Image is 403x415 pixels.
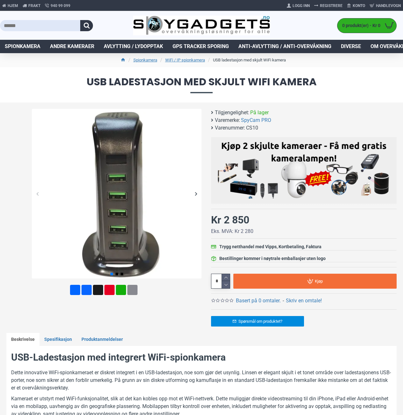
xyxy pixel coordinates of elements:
a: Produktanmeldelser [77,333,128,346]
div: Previous slide [32,188,43,199]
b: - [283,298,284,304]
span: Handlevogn [376,3,401,9]
a: 0 produkt(er) - Kr 0 [337,18,396,33]
span: Kjøp [315,279,323,283]
div: Bestillinger kommer i nøytrale emballasjer uten logo [219,255,326,262]
span: 940 99 099 [51,3,70,9]
span: Frakt [28,3,40,9]
a: Handlevogn [367,1,403,11]
a: Anti-avlytting / Anti-overvåkning [234,40,336,53]
span: På lager [250,109,269,116]
a: Spørsmål om produktet? [211,316,304,327]
a: Share [69,285,81,295]
div: Next slide [190,188,201,199]
a: Facebook [81,285,92,295]
a: WhatsApp [115,285,127,295]
a: Avlytting / Lydopptak [99,40,168,53]
a: Registrere [312,1,345,11]
a: Andre kameraer [45,40,99,53]
span: Go to slide 1 [110,273,113,275]
b: Varemerke: [215,116,240,124]
span: Go to slide 2 [116,273,118,275]
img: Spionkamera med WiFi i USB ladestasjon - SpyGadgets.no [32,109,201,278]
a: GPS Tracker Sporing [168,40,234,53]
div: Trygg netthandel med Vipps, Kortbetaling, Faktura [219,243,322,250]
a: Basert på 0 omtaler. [236,297,281,305]
a: Logg Inn [285,1,312,11]
span: Konto [353,3,365,9]
a: Email [127,285,138,295]
div: Kr 2 850 [211,212,249,228]
span: Andre kameraer [50,43,94,50]
img: SpyGadgets.no [133,16,270,35]
span: Diverse [341,43,361,50]
span: Registrere [320,3,343,9]
a: Spionkamera [133,57,157,63]
h2: USB-Ladestasjon med integrert WiFi-spionkamera [11,351,392,364]
img: Kjøp 2 skjulte kameraer – Få med gratis kameralampe! [216,140,392,199]
a: Konto [345,1,367,11]
b: Tilgjengelighet: [215,109,249,116]
b: Varenummer: [215,124,245,132]
a: SpyCam PRO [241,116,271,124]
span: GPS Tracker Sporing [173,43,229,50]
a: Spesifikasjon [39,333,77,346]
a: WiFi / IP spionkamera [165,57,205,63]
a: Diverse [336,40,366,53]
span: Go to slide 3 [121,273,123,275]
span: USB ladestasjon med skjult WiFi kamera [6,77,397,93]
a: Pinterest [104,285,115,295]
span: Spionkamera [5,43,40,50]
span: Logg Inn [293,3,310,9]
span: Avlytting / Lydopptak [104,43,163,50]
span: Hjem [8,3,18,9]
span: Anti-avlytting / Anti-overvåkning [238,43,331,50]
a: Beskrivelse [6,333,39,346]
a: Skriv en omtale! [286,297,322,305]
p: Dette innovative WiFi-spionkameraet er diskret integrert i en USB-ladestasjon, noe som gjør det u... [11,369,392,392]
a: X [92,285,104,295]
span: 0 produkt(er) - Kr 0 [337,22,382,29]
span: CS10 [246,124,258,132]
